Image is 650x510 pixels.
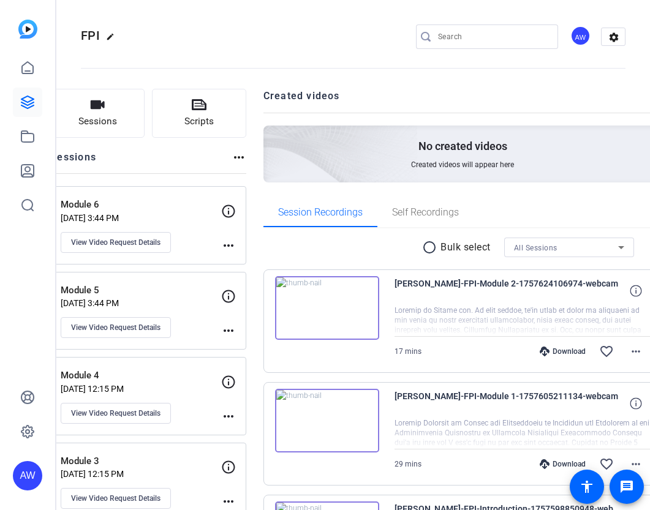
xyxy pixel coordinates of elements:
span: [PERSON_NAME]-FPI-Module 1-1757605211134-webcam [395,389,621,418]
h2: Created videos [263,89,648,113]
ngx-avatar: Ava Wells [570,26,592,47]
mat-icon: favorite_border [599,457,614,471]
p: [DATE] 3:44 PM [61,298,221,308]
mat-icon: settings [602,28,626,47]
p: Bulk select [440,240,491,255]
img: thumb-nail [275,276,379,340]
span: 17 mins [395,347,421,356]
img: Creted videos background [126,4,418,270]
mat-icon: more_horiz [221,494,236,509]
span: 29 mins [395,460,421,468]
p: Module 4 [61,369,229,383]
mat-icon: more_horiz [221,238,236,253]
button: Sessions [50,89,145,138]
h2: Sessions [50,150,96,173]
span: Scripts [184,114,214,129]
mat-icon: more_horiz [629,344,643,359]
mat-icon: more_horiz [629,457,643,471]
span: Self Recordings [392,208,459,217]
button: View Video Request Details [61,317,171,338]
mat-icon: more_horiz [221,409,236,424]
mat-icon: more_horiz [232,150,246,165]
p: [DATE] 3:44 PM [61,213,221,223]
span: All Sessions [514,244,557,252]
button: View Video Request Details [61,488,171,509]
span: View Video Request Details [71,238,161,247]
div: Download [534,347,592,356]
input: Search [438,29,548,44]
span: View Video Request Details [71,408,161,418]
img: blue-gradient.svg [18,20,37,39]
p: Module 5 [61,283,229,298]
span: View Video Request Details [71,323,161,332]
span: Created videos will appear here [411,160,514,170]
img: thumb-nail [275,389,379,452]
span: Session Recordings [278,208,363,217]
div: AW [13,461,42,490]
p: [DATE] 12:15 PM [61,384,221,394]
mat-icon: accessibility [580,479,594,494]
mat-icon: message [619,479,634,494]
mat-icon: more_horiz [221,323,236,338]
div: Download [534,459,592,469]
p: [DATE] 12:15 PM [61,469,221,479]
mat-icon: favorite_border [599,344,614,359]
p: Module 3 [61,454,229,468]
span: [PERSON_NAME]-FPI-Module 2-1757624106974-webcam [395,276,621,306]
button: View Video Request Details [61,232,171,253]
mat-icon: edit [106,32,121,47]
button: Scripts [152,89,246,138]
span: Sessions [78,114,117,129]
div: AW [570,26,591,46]
span: View Video Request Details [71,493,161,503]
p: No created videos [418,139,507,154]
p: Module 6 [61,198,229,212]
mat-icon: radio_button_unchecked [422,240,440,255]
span: FPI [81,28,100,43]
button: View Video Request Details [61,403,171,424]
